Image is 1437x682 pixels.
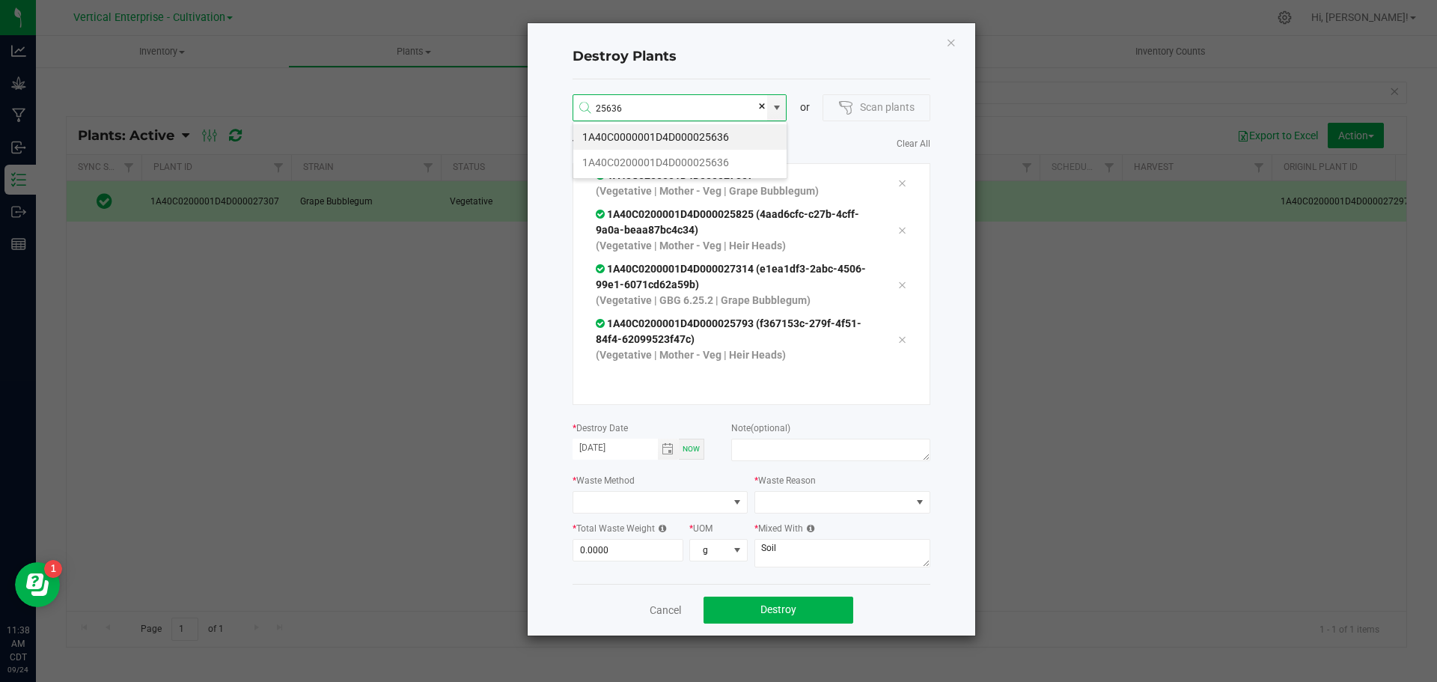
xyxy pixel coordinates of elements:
span: In Sync [596,317,607,329]
iframe: Resource center unread badge [44,560,62,578]
span: In Sync [596,263,607,275]
a: Clear All [897,138,930,150]
label: Waste Reason [754,474,816,487]
div: Remove tag [886,275,918,293]
div: Remove tag [886,330,918,348]
p: (Vegetative | Mother - Veg | Heir Heads) [596,347,876,363]
iframe: Resource center [15,562,60,607]
label: Waste Method [573,474,635,487]
label: Total Waste Weight [573,522,666,535]
div: Remove tag [886,174,918,192]
li: 1A40C0200001D4D000025636 [573,150,787,175]
h4: Destroy Plants [573,47,930,67]
span: Now [683,445,700,453]
a: Cancel [650,603,681,618]
i: The total weight of all destroyed plants, will be averaged before syncing to METRC. [655,524,666,533]
input: Date [573,439,658,457]
label: UOM [689,522,713,535]
p: (Vegetative | GBG 6.25.2 | Grape Bubblegum) [596,293,876,308]
li: 1A40C0000001D4D000025636 [573,124,787,150]
span: In Sync [596,169,607,181]
span: In Sync [596,208,607,220]
span: 1A40C0200001D4D000025825 (4aad6cfc-c27b-4cff-9a0a-beaa87bc4c34) [596,208,859,236]
label: Destroy Date [573,421,628,435]
span: Destroy [760,603,796,615]
div: Remove tag [886,221,918,239]
label: Note [731,421,790,435]
i: Description of non-plant material mixed in with destroyed plant material. [803,524,814,533]
p: (Vegetative | Mother - Veg | Heir Heads) [596,238,876,254]
span: 1A40C0200001D4D000027307 [596,169,754,181]
span: clear [757,95,766,118]
input: Search Plant ID... [573,95,768,122]
span: 1A40C0200001D4D000027314 (e1ea1df3-2abc-4506-99e1-6071cd62a59b) [596,263,866,290]
span: Toggle calendar [658,439,680,460]
label: Mixed With [754,522,814,535]
div: or [787,100,823,115]
span: (optional) [751,423,790,433]
button: Destroy [704,597,853,624]
span: 1A40C0200001D4D000025793 (f367153c-279f-4f51-84f4-62099523f47c) [596,317,861,345]
button: Close [946,33,957,51]
span: g [690,540,728,561]
p: (Vegetative | Mother - Veg | Grape Bubblegum) [596,183,876,199]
